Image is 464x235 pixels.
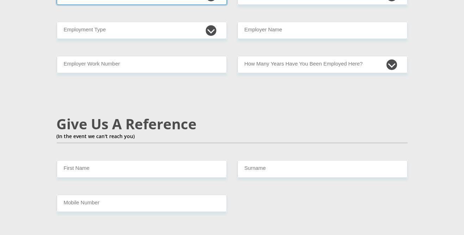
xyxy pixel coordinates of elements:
[57,195,227,212] input: Mobile Number
[57,116,408,132] h2: Give Us A Reference
[57,132,408,140] p: (In the event we can't reach you)
[237,160,408,178] input: Surname
[57,160,227,178] input: Name
[237,22,408,39] input: Employer's Name
[57,56,227,73] input: Employer Work Number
